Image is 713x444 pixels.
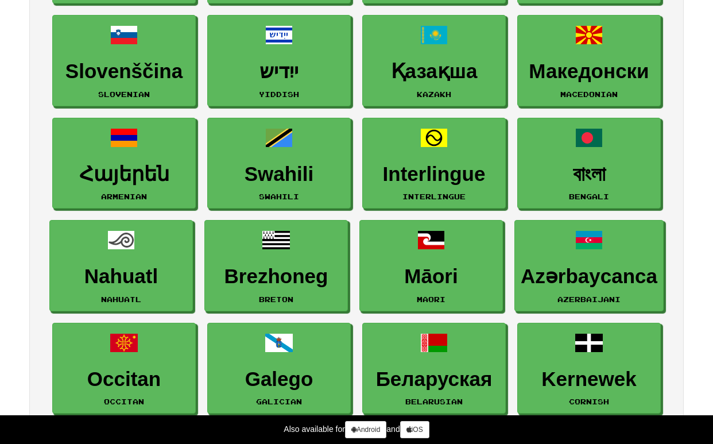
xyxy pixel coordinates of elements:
h3: Македонски [524,60,654,83]
h3: Swahili [214,163,344,186]
small: Breton [259,295,293,303]
small: Nahuatl [101,295,141,303]
small: Macedonian [560,90,618,98]
a: MāoriMaori [359,220,503,311]
a: AzərbaycancaAzerbaijani [514,220,664,311]
a: InterlingueInterlingue [362,118,506,209]
h3: Беларуская [369,368,499,391]
a: ՀայերենArmenian [52,118,196,209]
h3: Brezhoneg [211,265,342,288]
small: Yiddish [259,90,299,98]
a: KernewekCornish [517,323,661,414]
h3: Қазақша [369,60,499,83]
h3: ייִדיש [214,60,344,83]
a: বাংলাBengali [517,118,661,209]
small: Slovenian [98,90,150,98]
a: NahuatlNahuatl [49,220,193,311]
h3: Հայերեն [59,163,189,186]
small: Belarusian [405,397,463,406]
a: SwahiliSwahili [207,118,351,209]
a: ҚазақшаKazakh [362,15,506,106]
a: SlovenščinaSlovenian [52,15,196,106]
h3: Kernewek [524,368,654,391]
a: GalegoGalician [207,323,351,414]
a: iOS [400,421,429,438]
a: МакедонскиMacedonian [517,15,661,106]
h3: Nahuatl [56,265,187,288]
small: Azerbaijani [557,295,621,303]
a: OccitanOccitan [52,323,196,414]
small: Occitan [104,397,144,406]
h3: Māori [366,265,497,288]
a: BrezhonegBreton [204,220,348,311]
small: Galician [256,397,302,406]
small: Swahili [259,192,299,200]
h3: Azərbaycanca [521,265,657,288]
small: Maori [417,295,445,303]
small: Armenian [101,192,147,200]
a: Android [345,421,386,438]
h3: Occitan [59,368,189,391]
small: Interlingue [402,192,466,200]
a: ייִדישYiddish [207,15,351,106]
h3: Interlingue [369,163,499,186]
h3: Galego [214,368,344,391]
small: Cornish [569,397,609,406]
h3: Slovenščina [59,60,189,83]
h3: বাংলা [524,163,654,186]
small: Bengali [569,192,609,200]
a: БеларускаяBelarusian [362,323,506,414]
small: Kazakh [417,90,451,98]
